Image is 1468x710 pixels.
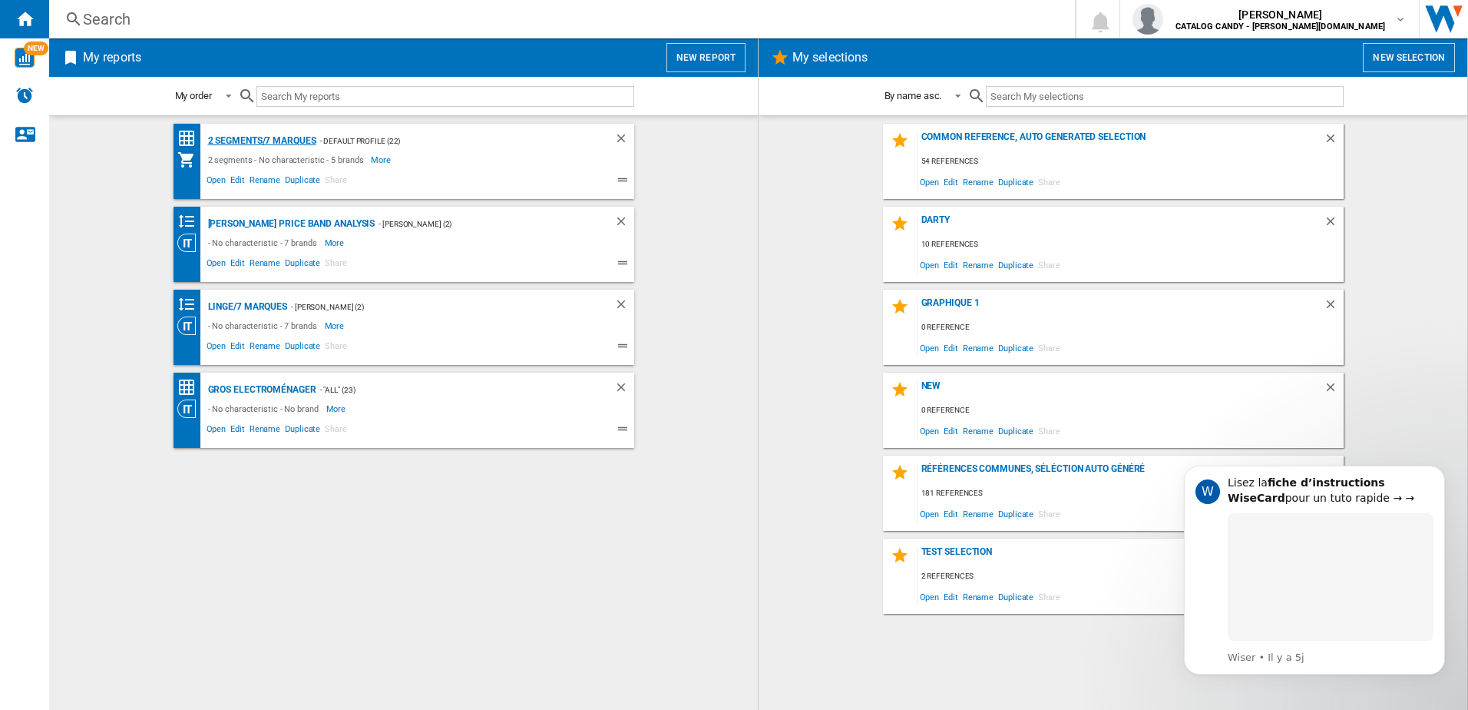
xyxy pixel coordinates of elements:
[256,86,634,107] input: Search My reports
[917,420,942,441] span: Open
[917,586,942,607] span: Open
[177,295,204,314] div: Brands banding
[204,339,229,357] span: Open
[941,503,960,524] span: Edit
[1036,586,1063,607] span: Share
[996,420,1036,441] span: Duplicate
[960,254,996,275] span: Rename
[24,41,48,55] span: NEW
[614,297,634,317] div: Delete
[917,567,1344,586] div: 2 references
[996,586,1036,607] span: Duplicate
[316,131,584,151] div: - Default profile (22)
[283,422,322,440] span: Duplicate
[247,422,283,440] span: Rename
[917,380,1324,401] div: new
[371,151,393,169] span: More
[941,254,960,275] span: Edit
[614,214,634,234] div: Delete
[917,337,942,358] span: Open
[884,90,942,101] div: By name asc.
[917,152,1344,171] div: 54 references
[917,131,1324,152] div: Common reference, auto generated selection
[247,256,283,274] span: Rename
[917,171,942,192] span: Open
[228,173,247,191] span: Edit
[917,401,1344,420] div: 0 reference
[204,317,325,335] div: - No characteristic - 7 brands
[228,422,247,440] span: Edit
[15,86,34,105] img: alerts-logo.svg
[1324,297,1344,318] div: Delete
[960,586,996,607] span: Rename
[287,297,583,317] div: - [PERSON_NAME] (2)
[177,212,204,231] div: Brands banding
[614,131,634,151] div: Delete
[1175,22,1385,32] b: CATALOG CANDY - [PERSON_NAME][DOMAIN_NAME]
[996,254,1036,275] span: Duplicate
[177,400,204,418] div: Category View
[204,297,288,317] div: Linge/7 marques
[177,317,204,335] div: Category View
[917,484,1344,503] div: 181 references
[917,214,1324,235] div: Darty
[326,400,349,418] span: More
[1036,420,1063,441] span: Share
[1175,7,1385,22] span: [PERSON_NAME]
[204,234,325,252] div: - No characteristic - 7 brands
[917,503,942,524] span: Open
[283,339,322,357] span: Duplicate
[1324,380,1344,401] div: Delete
[941,420,960,441] span: Edit
[247,173,283,191] span: Rename
[1036,254,1063,275] span: Share
[322,339,349,357] span: Share
[80,43,144,72] h2: My reports
[1036,171,1063,192] span: Share
[283,256,322,274] span: Duplicate
[1324,131,1344,152] div: Delete
[316,380,584,400] div: - "All" (23)
[228,256,247,274] span: Edit
[996,171,1036,192] span: Duplicate
[941,586,960,607] span: Edit
[996,337,1036,358] span: Duplicate
[917,254,942,275] span: Open
[322,173,349,191] span: Share
[917,318,1344,337] div: 0 reference
[204,131,316,151] div: 2 segments/7 marques
[614,380,634,400] div: Delete
[204,214,375,234] div: [PERSON_NAME] Price Band Analysis
[1132,4,1163,35] img: profile.jpg
[177,378,204,397] div: Price Matrix
[960,503,996,524] span: Rename
[960,420,996,441] span: Rename
[204,256,229,274] span: Open
[996,503,1036,524] span: Duplicate
[1363,43,1455,72] button: New selection
[917,297,1324,318] div: Graphique 1
[941,337,960,358] span: Edit
[83,8,1035,30] div: Search
[204,380,316,400] div: Gros electroménager
[666,43,746,72] button: New report
[325,234,347,252] span: More
[204,173,229,191] span: Open
[917,235,1344,254] div: 10 references
[322,422,349,440] span: Share
[15,48,35,68] img: wise-card.svg
[1036,503,1063,524] span: Share
[917,546,1324,567] div: Test Selection
[177,129,204,148] div: Price Matrix
[960,337,996,358] span: Rename
[1036,337,1063,358] span: Share
[375,214,583,234] div: - [PERSON_NAME] (2)
[789,43,871,72] h2: My selections
[177,234,204,252] div: Category View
